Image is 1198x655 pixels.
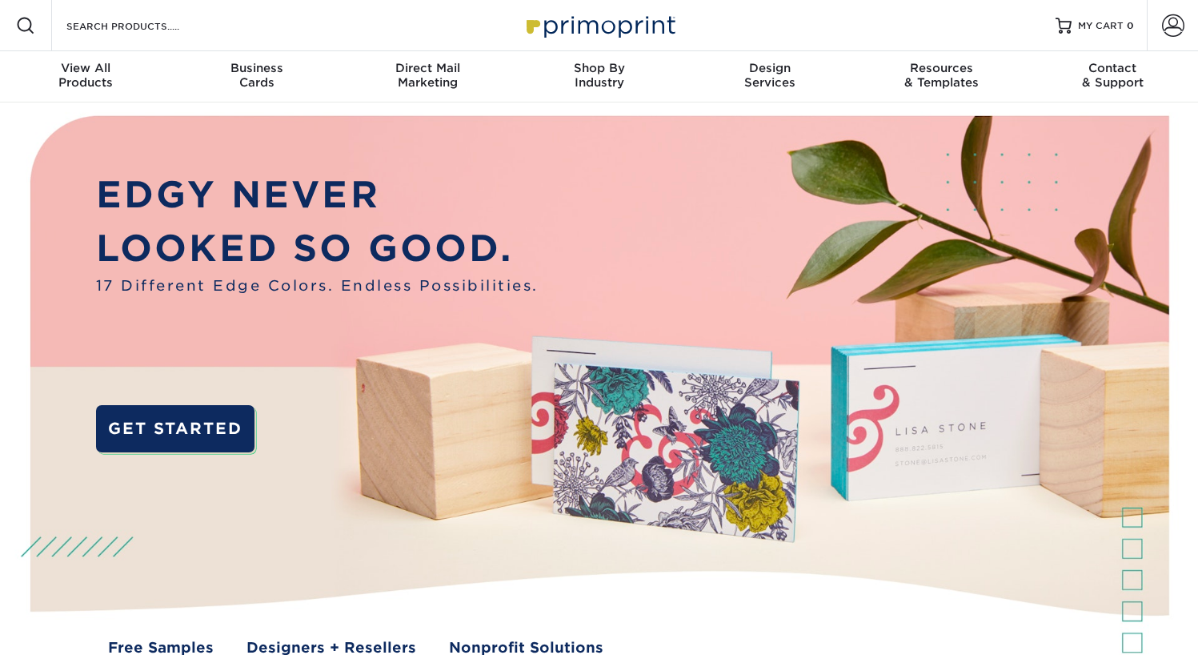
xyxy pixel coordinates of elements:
[171,61,343,90] div: Cards
[514,61,685,75] span: Shop By
[514,51,685,102] a: Shop ByIndustry
[519,8,679,42] img: Primoprint
[96,168,539,222] p: EDGY NEVER
[1078,19,1124,33] span: MY CART
[1027,51,1198,102] a: Contact& Support
[1027,61,1198,75] span: Contact
[171,51,343,102] a: BusinessCards
[65,16,221,35] input: SEARCH PRODUCTS.....
[684,51,855,102] a: DesignServices
[855,51,1027,102] a: Resources& Templates
[855,61,1027,90] div: & Templates
[684,61,855,90] div: Services
[855,61,1027,75] span: Resources
[96,405,254,452] a: GET STARTED
[684,61,855,75] span: Design
[171,61,343,75] span: Business
[96,275,539,297] span: 17 Different Edge Colors. Endless Possibilities.
[96,222,539,275] p: LOOKED SO GOOD.
[343,61,514,90] div: Marketing
[343,51,514,102] a: Direct MailMarketing
[343,61,514,75] span: Direct Mail
[514,61,685,90] div: Industry
[1027,61,1198,90] div: & Support
[1127,20,1134,31] span: 0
